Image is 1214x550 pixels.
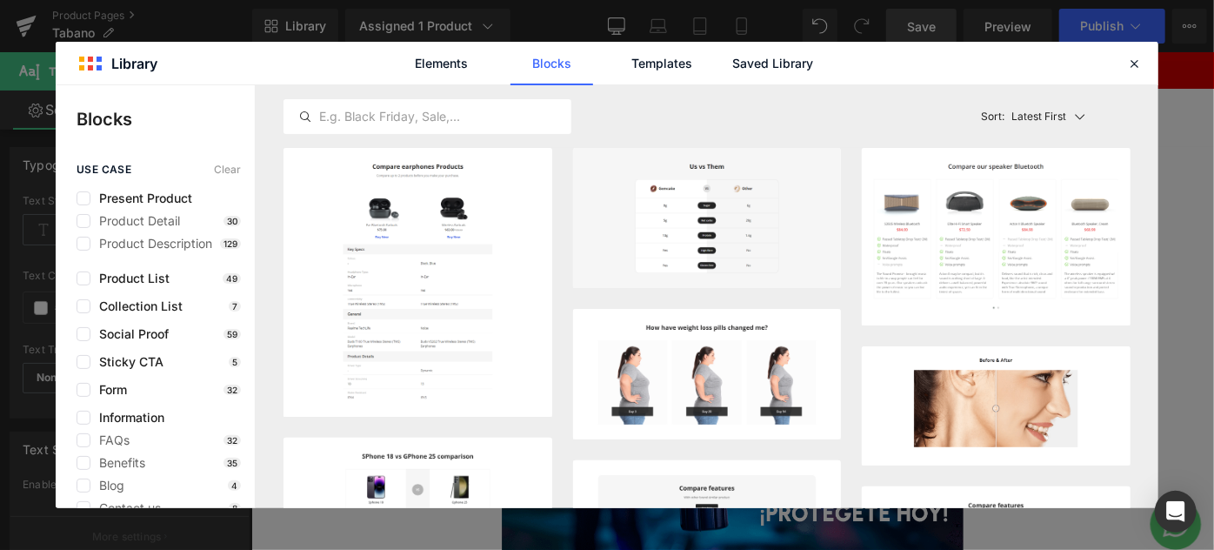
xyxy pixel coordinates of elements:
[1011,109,1066,124] p: Latest First
[1155,491,1197,533] div: Open Intercom Messenger
[223,216,241,226] p: 30
[90,327,169,341] span: Social Proof
[573,148,842,288] img: image
[974,85,1131,148] button: Latest FirstSort:Latest First
[228,480,241,491] p: 4
[432,11,620,29] b: ¡Pide y paga cuando te llegue!
[77,106,255,132] p: Blocks
[621,42,704,85] a: Templates
[90,411,164,425] span: Information
[214,164,241,176] span: Clear
[90,191,192,205] span: Present Product
[731,42,814,85] a: Saved Library
[90,433,130,447] span: FAQs
[90,383,127,397] span: Form
[229,301,241,312] p: 7
[90,272,170,285] span: Product List
[862,346,1131,466] img: image
[90,456,145,470] span: Benefits
[90,237,212,251] span: Product Description
[862,148,1131,325] img: image
[90,479,124,493] span: Blog
[229,503,241,513] p: 8
[400,42,483,85] a: Elements
[90,214,180,228] span: Product Detail
[223,435,241,446] p: 32
[223,273,241,284] p: 49
[90,355,163,369] span: Sticky CTA
[981,111,1004,123] span: Sort:
[223,329,241,339] p: 59
[274,44,778,549] img: TÁBANO VTR 205
[573,309,842,439] img: image
[77,164,131,176] span: use case
[284,106,570,127] input: E.g. Black Friday, Sale,...
[510,42,593,85] a: Blocks
[223,385,241,395] p: 32
[229,357,241,367] p: 5
[90,299,183,313] span: Collection List
[90,501,161,515] span: Contact us
[220,238,241,249] p: 129
[223,458,241,468] p: 35
[283,148,552,417] img: image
